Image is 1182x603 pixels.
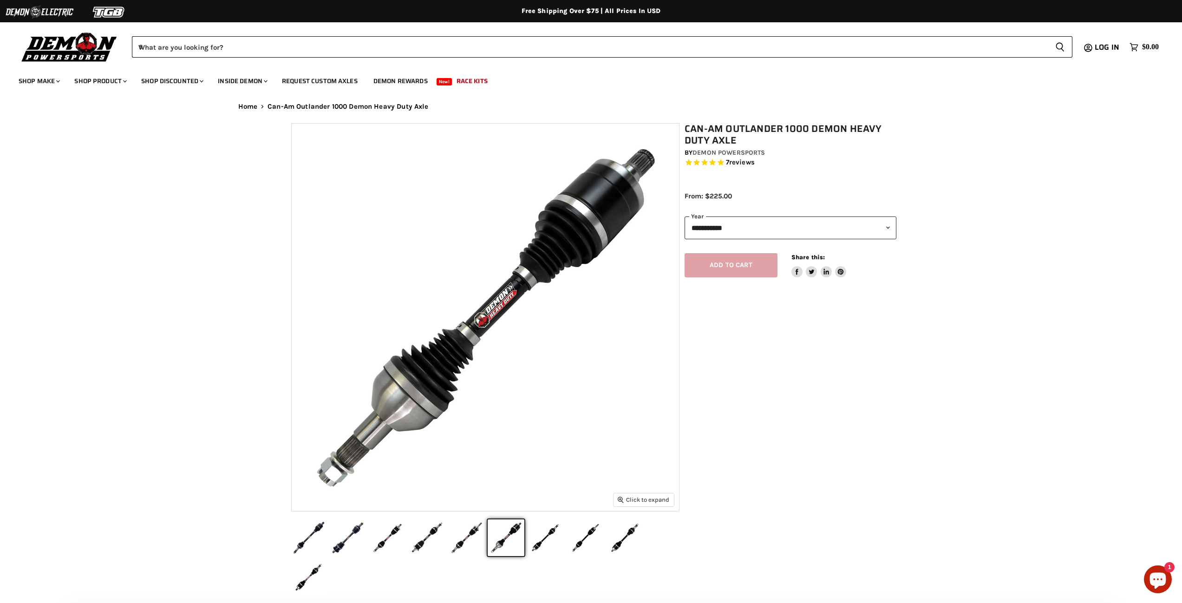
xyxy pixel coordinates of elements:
img: TGB Logo 2 [74,3,144,21]
span: 7 reviews [726,158,755,167]
span: Share this: [791,254,825,261]
span: From: $225.00 [685,192,732,200]
button: Search [1048,36,1072,58]
input: When autocomplete results are available use up and down arrows to review and enter to select [132,36,1048,58]
button: Can-Am Outlander 1000 Demon Heavy Duty Axle thumbnail [290,559,327,596]
img: Can-Am Outlander 1000 Demon Heavy Duty Axle [292,124,679,511]
button: Can-Am Outlander 1000 Demon Heavy Duty Axle thumbnail [369,519,406,556]
a: Shop Discounted [134,72,209,91]
span: New! [437,78,452,85]
span: $0.00 [1142,43,1159,52]
a: Request Custom Axles [275,72,365,91]
form: Product [132,36,1072,58]
button: Can-Am Outlander 1000 Demon Heavy Duty Axle thumbnail [290,519,327,556]
a: Shop Product [67,72,132,91]
button: Can-Am Outlander 1000 Demon Heavy Duty Axle thumbnail [330,519,366,556]
a: Log in [1091,43,1125,52]
nav: Breadcrumbs [220,103,963,111]
div: Free Shipping Over $75 | All Prices In USD [220,7,963,15]
ul: Main menu [12,68,1156,91]
button: Can-Am Outlander 1000 Demon Heavy Duty Axle thumbnail [567,519,604,556]
button: Click to expand [614,493,674,506]
a: Shop Make [12,72,65,91]
inbox-online-store-chat: Shopify online store chat [1141,565,1175,596]
span: Can-Am Outlander 1000 Demon Heavy Duty Axle [268,103,428,111]
button: Can-Am Outlander 1000 Demon Heavy Duty Axle thumbnail [409,519,445,556]
img: Demon Powersports [19,30,120,63]
aside: Share this: [791,253,847,278]
span: Rated 5.0 out of 5 stars 7 reviews [685,158,896,168]
button: Can-Am Outlander 1000 Demon Heavy Duty Axle thumbnail [488,519,524,556]
a: $0.00 [1125,40,1163,54]
a: Demon Powersports [692,149,765,157]
button: Can-Am Outlander 1000 Demon Heavy Duty Axle thumbnail [448,519,485,556]
button: Can-Am Outlander 1000 Demon Heavy Duty Axle thumbnail [527,519,564,556]
a: Demon Rewards [366,72,435,91]
span: Log in [1095,41,1119,53]
span: Click to expand [618,496,669,503]
div: by [685,148,896,158]
select: year [685,216,896,239]
h1: Can-Am Outlander 1000 Demon Heavy Duty Axle [685,123,896,146]
a: Home [238,103,258,111]
a: Inside Demon [211,72,273,91]
button: Can-Am Outlander 1000 Demon Heavy Duty Axle thumbnail [607,519,643,556]
img: Demon Electric Logo 2 [5,3,74,21]
a: Race Kits [450,72,495,91]
span: reviews [729,158,755,167]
